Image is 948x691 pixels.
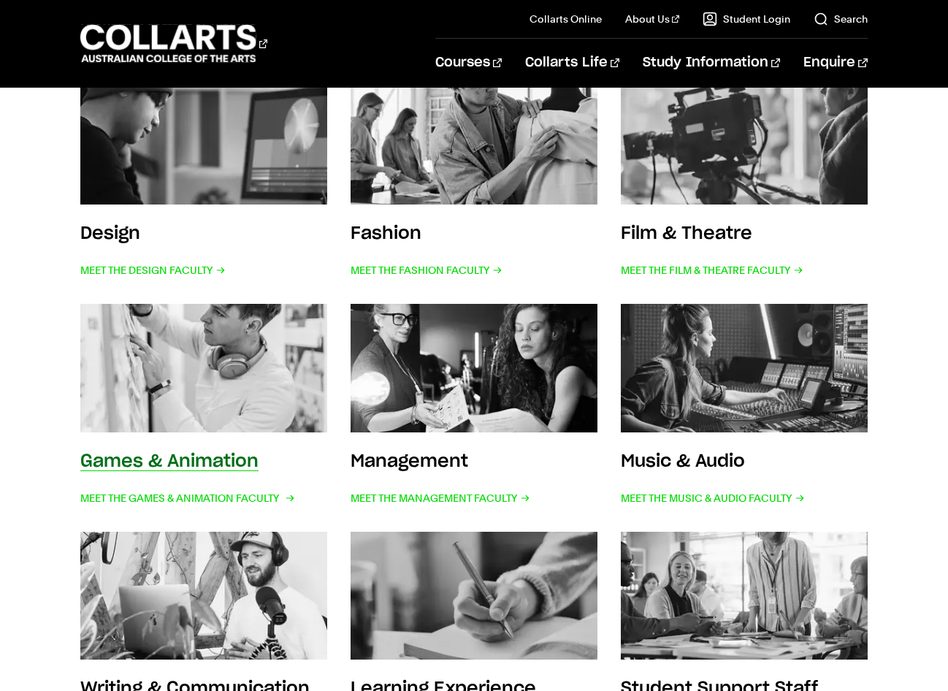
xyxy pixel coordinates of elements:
a: Collarts Life [525,39,619,87]
div: Go to homepage [80,23,267,64]
a: Games & Animation Meet the Games & Animation Faculty [80,304,327,508]
span: Meet the Music & Audio Faculty [621,488,805,508]
span: Meet the Fashion Faculty [351,260,502,280]
a: Music & Audio Meet the Music & Audio Faculty [621,304,868,508]
a: Collarts Online [530,12,602,26]
a: Study Information [643,39,780,87]
a: Film & Theatre Meet the Film & Theatre Faculty [621,77,868,280]
span: Meet the Film & Theatre Faculty [621,260,803,280]
a: Search [814,12,868,26]
span: Meet the Management Faculty [351,488,530,508]
a: Fashion Meet the Fashion Faculty [351,77,597,280]
h3: Management [351,453,468,470]
a: Management Meet the Management Faculty [351,304,597,508]
h3: Design [80,225,140,243]
a: Courses [435,39,502,87]
a: Design Meet the Design Faculty [80,77,327,280]
a: Enquire [803,39,867,87]
h3: Film & Theatre [621,225,752,243]
h3: Fashion [351,225,421,243]
h3: Games & Animation [80,453,259,470]
a: About Us [625,12,679,26]
h3: Music & Audio [621,453,745,470]
span: Meet the Design Faculty [80,260,226,280]
a: Student Login [703,12,790,26]
span: Meet the Games & Animation Faculty [80,488,292,508]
